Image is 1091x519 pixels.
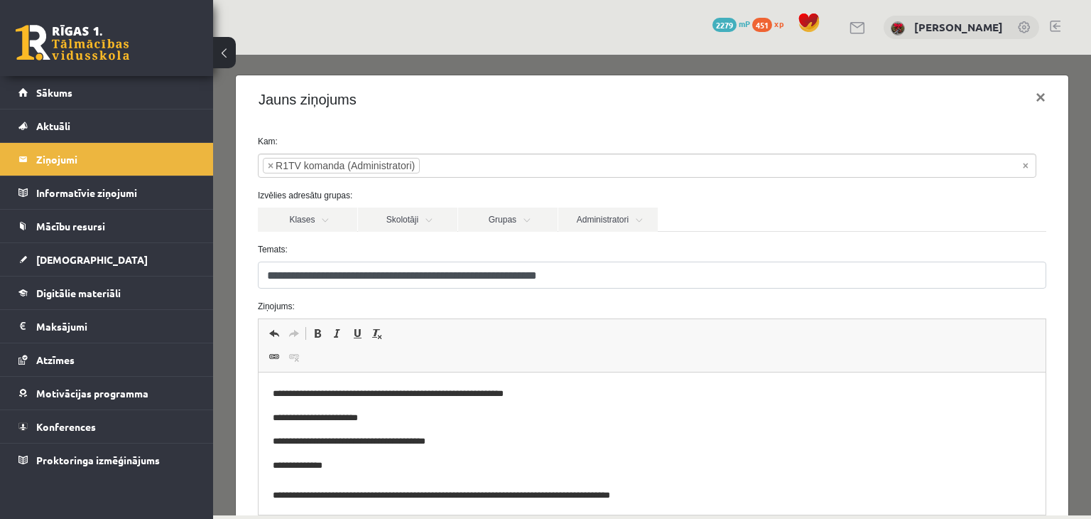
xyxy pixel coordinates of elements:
[18,343,195,376] a: Atzīmes
[114,269,134,288] a: Italic (Ctrl+I)
[51,269,71,288] a: Undo (Ctrl+Z)
[712,18,737,32] span: 2279
[739,18,750,29] span: mP
[134,269,154,288] a: Underline (Ctrl+U)
[36,176,195,209] legend: Informatīvie ziņojumi
[145,153,244,177] a: Skolotāji
[71,269,91,288] a: Redo (Ctrl+Y)
[774,18,783,29] span: xp
[45,153,144,177] a: Klases
[18,210,195,242] a: Mācību resursi
[36,287,121,299] span: Digitālie materiāli
[34,245,844,258] label: Ziņojums:
[71,293,91,311] a: Unlink
[36,143,195,176] legend: Ziņojumi
[712,18,750,29] a: 2279 mP
[36,310,195,343] legend: Maksājumi
[50,103,207,119] li: R1TV komanda (Administratori)
[94,269,114,288] a: Bold (Ctrl+B)
[36,220,105,232] span: Mācību resursi
[18,76,195,109] a: Sākums
[18,377,195,410] a: Motivācijas programma
[36,454,160,466] span: Proktoringa izmēģinājums
[51,293,71,311] a: Link (Ctrl+K)
[345,153,445,177] a: Administratori
[36,119,70,132] span: Aktuāli
[34,80,844,93] label: Kam:
[18,176,195,209] a: Informatīvie ziņojumi
[18,444,195,476] a: Proktoringa izmēģinājums
[18,410,195,443] a: Konferences
[45,318,832,460] iframe: Editor, wiswyg-editor-47433997824200-1760000331-895
[18,143,195,176] a: Ziņojumi
[55,104,60,118] span: ×
[36,86,72,99] span: Sākums
[45,34,143,55] h4: Jauns ziņojums
[914,20,1003,34] a: [PERSON_NAME]
[34,188,844,201] label: Temats:
[36,420,96,433] span: Konferences
[18,277,195,309] a: Digitālie materiāli
[18,109,195,142] a: Aktuāli
[18,310,195,343] a: Maksājumi
[811,23,844,63] button: ×
[752,18,772,32] span: 451
[245,153,344,177] a: Grupas
[891,21,905,36] img: Tīna Šneidere
[16,25,129,60] a: Rīgas 1. Tālmācības vidusskola
[34,134,844,147] label: Izvēlies adresātu grupas:
[36,353,75,366] span: Atzīmes
[752,18,791,29] a: 451 xp
[36,387,148,400] span: Motivācijas programma
[810,104,815,118] span: Noņemt visus vienumus
[36,253,148,266] span: [DEMOGRAPHIC_DATA]
[18,243,195,276] a: [DEMOGRAPHIC_DATA]
[154,269,174,288] a: Remove Format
